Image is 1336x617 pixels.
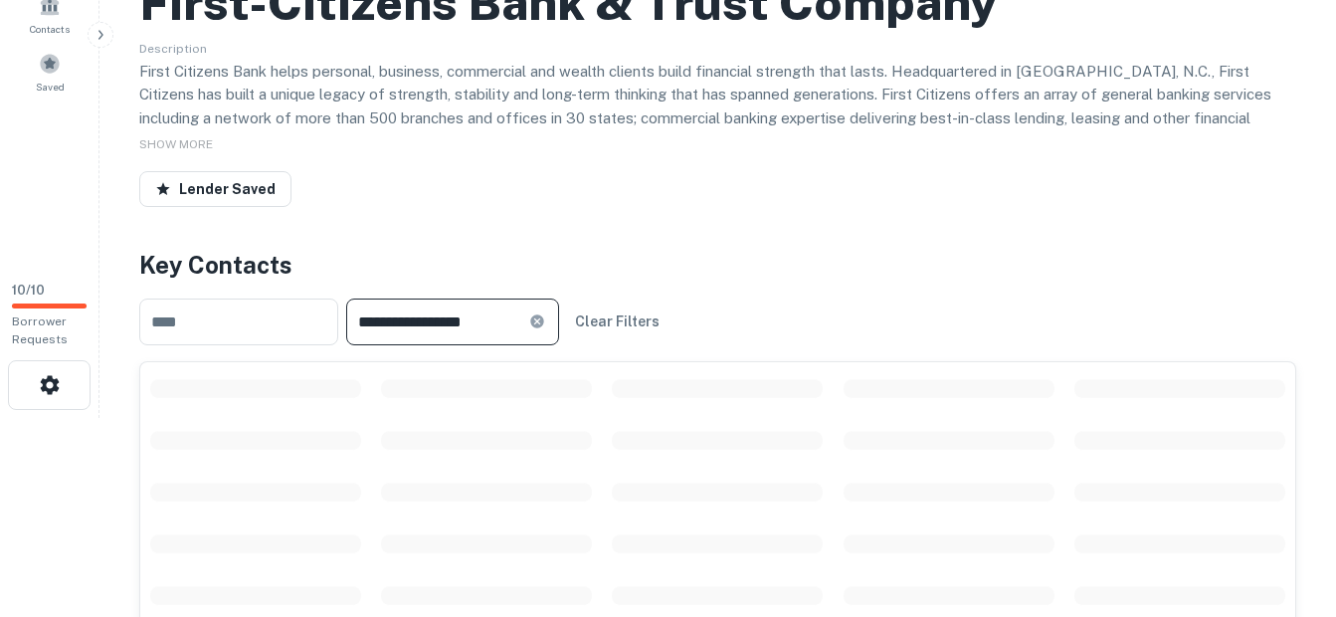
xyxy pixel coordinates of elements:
span: Borrower Requests [12,314,68,346]
span: SHOW MORE [139,137,213,151]
button: Clear Filters [567,304,668,339]
span: Saved [36,79,65,95]
span: 10 / 10 [12,283,45,298]
a: Saved [6,45,94,99]
span: Contacts [30,21,70,37]
iframe: Chat Widget [1237,458,1336,553]
h4: Key Contacts [139,247,1296,283]
span: Description [139,42,207,56]
button: Lender Saved [139,171,291,207]
p: First Citizens Bank helps personal, business, commercial and wealth clients build financial stren... [139,60,1296,200]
